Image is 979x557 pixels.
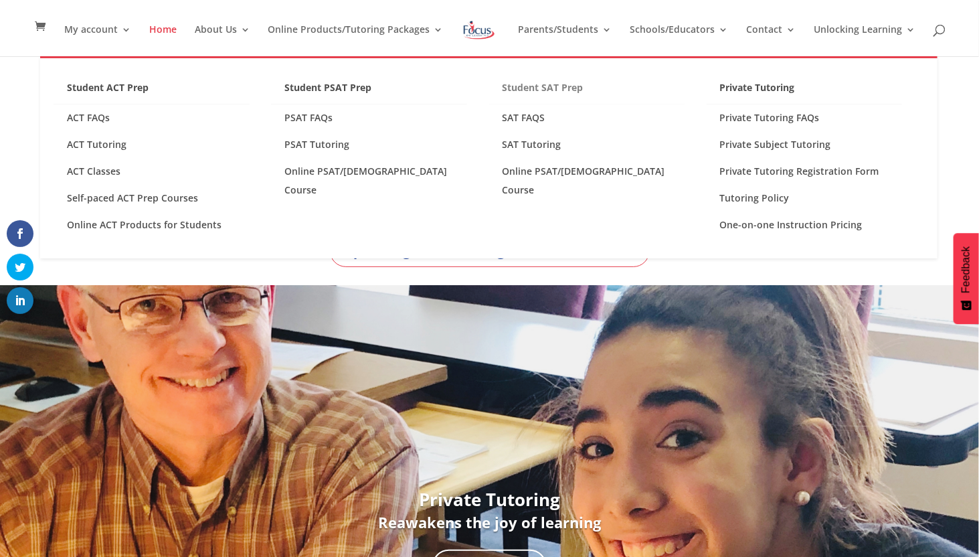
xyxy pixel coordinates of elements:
a: Student SAT Prep [489,78,685,104]
a: About Us [195,25,250,56]
button: Feedback - Show survey [954,233,979,324]
a: ACT Classes [54,158,250,185]
a: Online Products/Tutoring Packages [268,25,444,56]
a: Private Subject Tutoring [707,131,903,158]
a: Schools/Educators [630,25,728,56]
a: PSAT FAQs [271,104,467,131]
a: One-on-one Instruction Pricing [707,212,903,238]
a: Home [149,25,177,56]
a: My account [64,25,131,56]
a: Contact [746,25,796,56]
img: Focus on Learning [462,18,497,42]
a: Student ACT Prep [54,78,250,104]
a: SAT Tutoring [489,131,685,158]
a: Online PSAT/[DEMOGRAPHIC_DATA] Course [271,158,467,204]
a: Online PSAT/[DEMOGRAPHIC_DATA] Course [489,158,685,204]
a: Private Tutoring FAQs [707,104,903,131]
a: Student PSAT Prep [271,78,467,104]
a: Self-paced ACT Prep Courses [54,185,250,212]
b: Reawakens the joy of learning [378,512,601,532]
a: Tutoring Policy [707,185,903,212]
a: ACT Tutoring [54,131,250,158]
span: Feedback [960,246,972,293]
a: PSAT Tutoring [271,131,467,158]
a: ACT FAQs [54,104,250,131]
a: SAT FAQS [489,104,685,131]
strong: Private Tutoring [419,487,560,511]
a: Unlocking Learning [814,25,915,56]
a: Private Tutoring [707,78,903,104]
a: Private Tutoring Registration Form [707,158,903,185]
a: Parents/Students [518,25,612,56]
a: Online ACT Products for Students [54,212,250,238]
